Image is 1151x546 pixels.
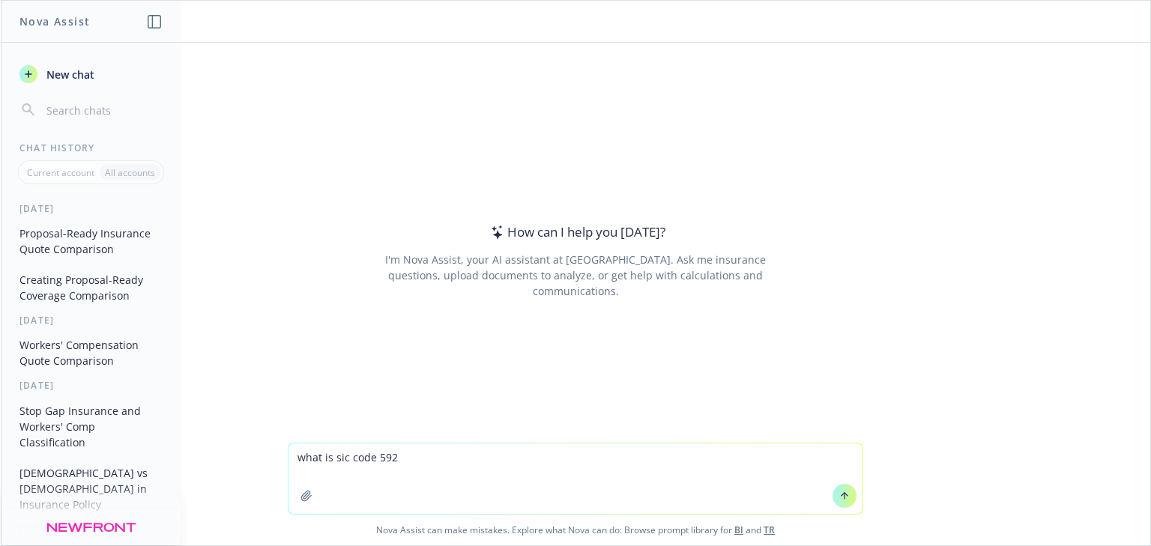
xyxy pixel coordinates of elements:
[27,166,94,179] p: Current account
[19,13,90,29] h1: Nova Assist
[13,221,169,261] button: Proposal-Ready Insurance Quote Comparison
[364,252,786,299] div: I'm Nova Assist, your AI assistant at [GEOGRAPHIC_DATA]. Ask me insurance questions, upload docum...
[43,100,163,121] input: Search chats
[1,523,181,536] div: [DATE]
[13,398,169,455] button: Stop Gap Insurance and Workers' Comp Classification
[7,515,1144,545] span: Nova Assist can make mistakes. Explore what Nova can do: Browse prompt library for and
[764,524,775,536] a: TR
[1,379,181,392] div: [DATE]
[288,443,863,514] textarea: what is sic code 59
[13,267,169,308] button: Creating Proposal-Ready Coverage Comparison
[486,222,665,242] div: How can I help you [DATE]?
[43,67,94,82] span: New chat
[1,314,181,327] div: [DATE]
[13,61,169,88] button: New chat
[13,333,169,373] button: Workers' Compensation Quote Comparison
[1,202,181,215] div: [DATE]
[1,142,181,154] div: Chat History
[105,166,155,179] p: All accounts
[734,524,743,536] a: BI
[13,461,169,517] button: [DEMOGRAPHIC_DATA] vs [DEMOGRAPHIC_DATA] in Insurance Policy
